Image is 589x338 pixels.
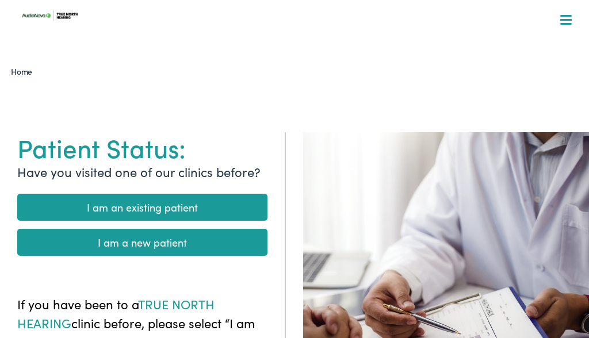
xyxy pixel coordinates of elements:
a: I am an existing patient [17,194,267,221]
p: Have you visited one of our clinics before? [17,162,267,181]
a: I am a new patient [17,229,267,256]
a: What We Offer [20,46,577,82]
a: Home [11,66,38,77]
h1: Patient Status: [17,132,267,163]
span: TRUE NORTH HEARING [17,295,215,332]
